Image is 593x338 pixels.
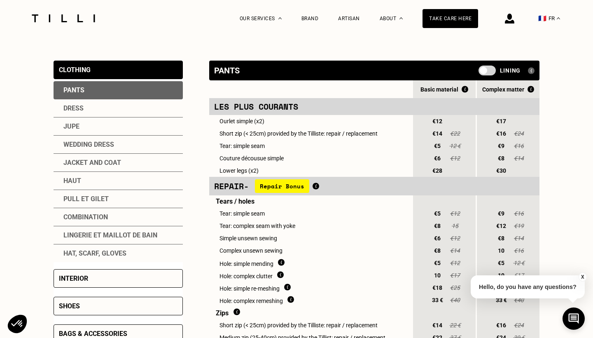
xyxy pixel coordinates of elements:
td: Hole: simple mending [209,257,412,269]
div: Complex matter [477,86,539,93]
span: €30 [494,167,509,174]
img: What is the re-meshing? [287,296,294,303]
td: Tear: simple seam [209,207,412,220]
span: €9 [494,210,509,217]
div: CLOTHING [59,66,91,74]
img: What is the Repair Bonus? [313,183,319,190]
span: 12 € [449,143,461,149]
span: €14 [430,130,445,137]
span: €16 [513,247,525,254]
td: Tear: simple seam [209,140,412,152]
span: €8 [494,235,509,242]
img: drop-down menu [557,17,560,19]
span: 22 € [449,322,461,329]
td: Zips [209,306,412,319]
span: €5 [430,143,445,149]
span: €5 [430,210,445,217]
div: Lingerie et maillot de bain [54,226,183,244]
img: What is the Repair Bonus? [462,86,468,93]
span: €24 [513,322,525,329]
div: Dress [54,99,183,117]
span: €19 [513,223,525,229]
img: Qu'est ce que le raccommodage ? [278,259,285,266]
span: €6 [430,155,445,162]
span: 15 [449,223,461,229]
span: €12 [494,223,509,229]
span: €6 [430,235,445,242]
img: What is a lining? [528,67,535,74]
span: €24 [513,130,525,137]
img: Drop-down menu [278,17,282,19]
div: HAT, SCARF, GLOVES [54,244,183,262]
div: Interior [59,275,88,282]
img: What is the remmoddage? [277,271,284,278]
span: €12 [430,118,445,124]
span: €12 [449,235,461,242]
img: About drop-down menu [399,17,403,19]
span: €12 [449,210,461,217]
div: shoes [59,302,80,310]
img: login icon [505,14,514,23]
td: Short zip (< 25cm) provided by the Tilliste: repair / replacement [209,319,412,331]
a: Brand [301,16,319,21]
div: Jupe [54,117,183,136]
span: €14 [430,322,445,329]
div: Basic material [413,86,476,93]
p: Hello, do you have any questions? [471,275,585,298]
td: Couture décousue simple [209,152,412,164]
span: €12 [449,260,461,266]
span: €16 [513,210,525,217]
span: LINING [500,67,521,74]
span: €16 [494,322,509,329]
span: €17 [449,272,461,279]
span: 10 [494,247,509,254]
td: Lower legs (x2) [209,164,412,177]
div: Haut [54,172,183,190]
a: TAKE CARE HERE [423,9,478,28]
span: €22 [449,130,461,137]
span: €14 [449,247,461,254]
td: Ourlet simple (x2) [209,115,412,127]
button: X [579,272,587,282]
span: €16 [513,143,525,149]
span: €5 [430,260,445,266]
div: BAGS & ACCESSORIES [59,330,127,338]
td: Tears / holes [209,195,412,207]
span: €8 [430,247,445,254]
span: €17 [494,118,509,124]
div: Pants [214,66,240,75]
span: €18 [430,284,445,291]
img: What is the Repair Bonus? [528,86,534,93]
span: €8 [430,223,445,229]
span: 12 € [513,260,525,266]
a: ARTISAN [338,16,360,21]
span: €5 [494,260,509,266]
span: €14 [513,235,525,242]
td: Tear: complex seam with yoke [209,220,412,232]
span: €8 [494,155,509,162]
td: Complex unsewn sewing [209,244,412,257]
span: €40 [449,297,461,303]
span: 33 € [430,297,445,303]
div: REPAIR - [214,179,407,193]
td: Hole: complex clutter [209,269,412,282]
td: Hole: complex remeshing [209,294,412,306]
div: Pull et gilet [54,190,183,208]
img: What is the re-meshing? [284,284,291,291]
span: €9 [494,143,509,149]
span: €28 [430,167,445,174]
span: Repair Bonus [255,179,309,193]
img: Logo of the Tilli seamstress service [29,14,98,22]
span: 🇫🇷 [538,14,546,22]
div: Combination [54,208,183,226]
div: WEDDING DRESS [54,136,183,154]
td: Short zip (< 25cm) provided by the Tilliste: repair / replacement [209,127,412,140]
span: €25 [449,284,461,291]
div: Pants [54,81,183,99]
td: Hole: simple re-meshing [209,282,412,294]
span: €12 [449,155,461,162]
